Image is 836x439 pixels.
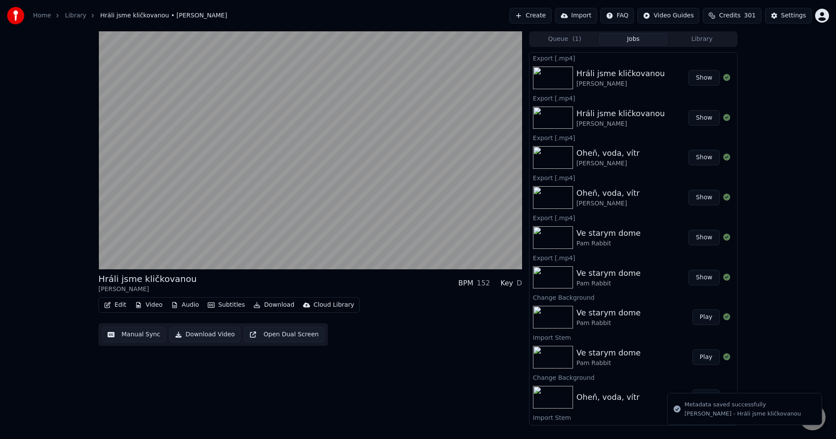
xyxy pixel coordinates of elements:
[529,252,737,263] div: Export [.mp4]
[576,199,640,208] div: [PERSON_NAME]
[529,292,737,302] div: Change Background
[168,299,202,311] button: Audio
[688,70,720,86] button: Show
[781,11,806,20] div: Settings
[688,190,720,205] button: Show
[637,8,699,23] button: Video Guides
[576,347,641,359] div: Ve starym dome
[576,279,641,288] div: Pam Rabbit
[458,278,473,288] div: BPM
[576,239,641,248] div: Pam Rabbit
[688,110,720,126] button: Show
[65,11,86,20] a: Library
[529,372,737,382] div: Change Background
[313,301,354,309] div: Cloud Library
[684,400,801,409] div: Metadata saved successfully
[744,11,756,20] span: 301
[688,230,720,245] button: Show
[529,332,737,342] div: Import Stem
[102,327,166,342] button: Manual Sync
[33,11,51,20] a: Home
[509,8,552,23] button: Create
[501,278,513,288] div: Key
[529,132,737,143] div: Export [.mp4]
[719,11,740,20] span: Credits
[244,327,324,342] button: Open Dual Screen
[576,67,665,80] div: Hráli jsme kličkovanou
[576,307,641,319] div: Ve starym dome
[688,270,720,285] button: Show
[529,53,737,63] div: Export [.mp4]
[692,349,720,365] button: Play
[529,412,737,422] div: Import Stem
[765,8,812,23] button: Settings
[576,227,641,239] div: Ve starym dome
[703,8,761,23] button: Credits301
[599,33,668,46] button: Jobs
[667,33,736,46] button: Library
[576,159,640,168] div: [PERSON_NAME]
[131,299,166,311] button: Video
[529,212,737,223] div: Export [.mp4]
[530,33,599,46] button: Queue
[98,273,197,285] div: Hráli jsme kličkovanou
[684,410,801,418] div: [PERSON_NAME] - Hráli jsme kličkovanou
[98,285,197,294] div: [PERSON_NAME]
[529,93,737,103] div: Export [.mp4]
[529,172,737,183] div: Export [.mp4]
[250,299,298,311] button: Download
[576,107,665,120] div: Hráli jsme kličkovanou
[600,8,634,23] button: FAQ
[576,80,665,88] div: [PERSON_NAME]
[573,35,581,44] span: ( 1 )
[101,299,130,311] button: Edit
[517,278,522,288] div: D
[692,309,720,325] button: Play
[555,8,597,23] button: Import
[576,267,641,279] div: Ve starym dome
[576,359,641,368] div: Pam Rabbit
[33,11,227,20] nav: breadcrumb
[576,120,665,128] div: [PERSON_NAME]
[688,150,720,165] button: Show
[576,319,641,328] div: Pam Rabbit
[169,327,240,342] button: Download Video
[576,187,640,199] div: Oheň, voda, vítr
[576,147,640,159] div: Oheň, voda, vítr
[100,11,227,20] span: Hráli jsme kličkovanou • [PERSON_NAME]
[576,391,640,403] div: Oheň, voda, vítr
[7,7,24,24] img: youka
[204,299,248,311] button: Subtitles
[477,278,490,288] div: 152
